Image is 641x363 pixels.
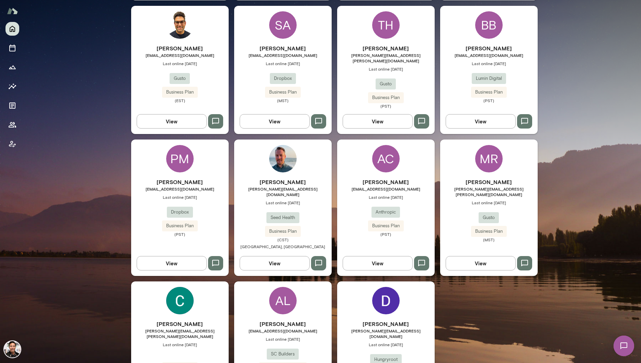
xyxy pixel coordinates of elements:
[234,178,332,186] h6: [PERSON_NAME]
[446,114,516,129] button: View
[5,137,19,151] button: Client app
[234,52,332,58] span: [EMAIL_ADDRESS][DOMAIN_NAME]
[131,178,229,186] h6: [PERSON_NAME]
[240,256,310,270] button: View
[371,209,400,216] span: Anthropic
[5,60,19,74] button: Growth Plan
[337,231,435,237] span: (PST)
[131,98,229,103] span: (EST)
[234,44,332,52] h6: [PERSON_NAME]
[372,145,400,172] div: AC
[337,320,435,328] h6: [PERSON_NAME]
[137,256,207,270] button: View
[131,61,229,66] span: Last online [DATE]
[471,89,507,96] span: Business Plan
[337,328,435,339] span: [PERSON_NAME][EMAIL_ADDRESS][DOMAIN_NAME]
[265,89,301,96] span: Business Plan
[475,11,503,39] div: BB
[368,222,404,229] span: Business Plan
[131,320,229,328] h6: [PERSON_NAME]
[131,328,229,339] span: [PERSON_NAME][EMAIL_ADDRESS][PERSON_NAME][DOMAIN_NAME]
[370,356,402,363] span: Hungryroot
[5,99,19,112] button: Documents
[234,186,332,197] span: [PERSON_NAME][EMAIL_ADDRESS][DOMAIN_NAME]
[269,287,297,314] div: AL
[337,194,435,200] span: Last online [DATE]
[5,80,19,93] button: Insights
[7,4,18,17] img: Mento
[372,11,400,39] div: TH
[376,81,396,87] span: Gusto
[234,98,332,103] span: (MST)
[337,66,435,72] span: Last online [DATE]
[162,222,198,229] span: Business Plan
[131,342,229,347] span: Last online [DATE]
[368,94,404,101] span: Business Plan
[240,244,325,249] span: [GEOGRAPHIC_DATA], [GEOGRAPHIC_DATA]
[269,11,297,39] div: SA
[234,200,332,205] span: Last online [DATE]
[234,336,332,342] span: Last online [DATE]
[343,114,413,129] button: View
[440,178,538,186] h6: [PERSON_NAME]
[337,52,435,63] span: [PERSON_NAME][EMAIL_ADDRESS][PERSON_NAME][DOMAIN_NAME]
[270,75,296,82] span: Dropbox
[372,287,400,314] img: Dwayne Searwar
[440,98,538,103] span: (PST)
[240,114,310,129] button: View
[440,61,538,66] span: Last online [DATE]
[337,44,435,52] h6: [PERSON_NAME]
[472,75,506,82] span: Lumin Digital
[5,118,19,132] button: Members
[440,186,538,197] span: [PERSON_NAME][EMAIL_ADDRESS][PERSON_NAME][DOMAIN_NAME]
[471,228,507,235] span: Business Plan
[343,256,413,270] button: View
[234,237,332,242] span: (CST)
[166,11,194,39] img: Aman Bhatia
[440,237,538,242] span: (MST)
[440,200,538,205] span: Last online [DATE]
[166,287,194,314] img: Christina Brady
[265,228,301,235] span: Business Plan
[166,145,194,172] div: PM
[131,231,229,237] span: (PST)
[440,52,538,58] span: [EMAIL_ADDRESS][DOMAIN_NAME]
[131,194,229,200] span: Last online [DATE]
[162,89,198,96] span: Business Plan
[5,41,19,55] button: Sessions
[234,61,332,66] span: Last online [DATE]
[131,44,229,52] h6: [PERSON_NAME]
[4,341,21,358] img: Albert Villarde
[266,214,299,221] span: Seed Health
[167,209,193,216] span: Dropbox
[440,44,538,52] h6: [PERSON_NAME]
[337,186,435,192] span: [EMAIL_ADDRESS][DOMAIN_NAME]
[137,114,207,129] button: View
[234,320,332,328] h6: [PERSON_NAME]
[337,178,435,186] h6: [PERSON_NAME]
[170,75,190,82] span: Gusto
[131,186,229,192] span: [EMAIL_ADDRESS][DOMAIN_NAME]
[5,22,19,36] button: Home
[267,351,299,358] span: SC Builders
[269,145,297,172] img: Keith Frymark
[479,214,499,221] span: Gusto
[475,145,503,172] div: MR
[337,103,435,109] span: (PST)
[234,328,332,334] span: [EMAIL_ADDRESS][DOMAIN_NAME]
[337,342,435,347] span: Last online [DATE]
[446,256,516,270] button: View
[131,52,229,58] span: [EMAIL_ADDRESS][DOMAIN_NAME]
